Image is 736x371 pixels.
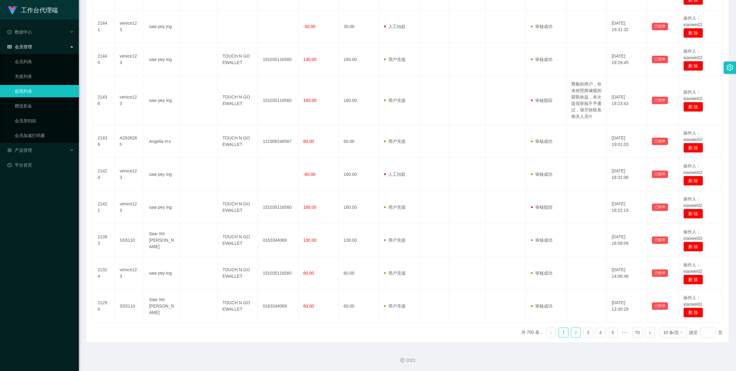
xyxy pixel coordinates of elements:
span: 用户充值 [384,98,406,103]
a: 工作台代理端 [7,7,58,12]
td: Angelia H o [144,125,181,158]
div: 2021 [84,357,731,364]
button: 已锁单 [652,236,668,244]
td: venice123 [115,158,144,191]
a: 会员列表 [15,55,74,68]
td: 130.00 [339,224,379,257]
button: 已锁单 [652,97,668,104]
span: 用户充值 [384,57,406,62]
button: 删 除 [683,143,703,153]
td: Saw Yet [PERSON_NAME] [144,290,181,323]
td: TOUCH N GO EWALLET [217,76,258,125]
span: -30.00 [303,24,316,29]
a: 70 [633,328,642,337]
td: venice123 [115,76,144,125]
td: 0163344069 [258,224,298,257]
i: 图标: copyright [400,358,405,362]
td: saw pey ing [144,158,181,191]
td: TOUCH N GO EWALLET [217,125,258,158]
span: 操作人：xiaowei02 [683,229,702,241]
button: 已锁单 [652,56,668,63]
span: 人工扣款 [384,24,406,29]
span: 用户充值 [384,271,406,276]
i: 图标: right [648,331,652,335]
td: venice123 [115,191,144,224]
td: 121908246567 [258,125,298,158]
td: SS5110 [115,290,144,323]
td: saw pey ing [144,43,181,76]
span: 人工扣款 [384,172,406,177]
span: 会员管理 [7,44,32,49]
a: 赠送彩金 [15,100,74,112]
td: 21393 [93,224,115,257]
td: 151035116560 [258,257,298,290]
h1: 工作台代理端 [21,0,58,20]
i: 图标: table [7,45,12,49]
td: Saw Yet [PERSON_NAME] [144,224,181,257]
td: 160.00 [339,191,379,224]
td: 21436 [93,125,115,158]
li: 4 [596,328,605,337]
td: 21441 [93,10,115,43]
a: 图标: dashboard平台首页 [7,159,74,171]
a: 5 [608,328,617,337]
button: 已锁单 [652,171,668,178]
span: 操作人：xiaowei02 [683,262,702,274]
span: 60.00 [303,271,314,276]
li: 5 [608,328,618,337]
button: 已锁单 [652,302,668,310]
span: 160.00 [303,98,317,103]
span: ••• [620,328,630,337]
span: 操作人：xiaowei02 [683,16,702,27]
img: logo.9652507e.png [7,6,17,15]
a: 提现列表 [15,85,74,97]
span: 审核成功 [531,238,552,243]
span: 用户充值 [384,139,406,144]
li: 下一页 [645,328,655,337]
span: 审核成功 [531,57,552,62]
td: venice123 [115,43,144,76]
div: 跳至 页 [689,328,722,337]
td: 尊敬的用户，你未按照商城规则获取收益，本次提现审核不予通过，请尽快联系相关人员!!! [566,76,607,125]
td: venice123 [115,10,144,43]
td: [DATE] 19:31:32 [607,10,647,43]
span: 操作人：xiaowei02 [683,295,702,307]
span: 审核成功 [531,139,552,144]
button: 删 除 [683,28,703,38]
button: 删 除 [683,242,703,252]
span: 审核驳回 [531,205,552,210]
td: TOUCH N GO EWALLET [217,191,258,224]
td: SS5110 [115,224,144,257]
span: 160.00 [303,205,317,210]
td: saw pey ing [144,191,181,224]
a: 1 [559,328,568,337]
td: 160.00 [339,76,379,125]
a: 充值列表 [15,70,74,83]
td: 60.00 [339,290,379,323]
span: 用户充值 [384,238,406,243]
li: 1 [559,328,568,337]
td: 21324 [93,257,115,290]
td: [DATE] 16:58:09 [607,224,647,257]
i: 图标: down [679,331,683,335]
span: 审核成功 [531,24,552,29]
i: 图标: appstore-o [7,148,12,152]
td: 21421 [93,191,115,224]
li: 2 [571,328,581,337]
td: [DATE] 19:01:03 [607,125,647,158]
a: 会员加减打码量 [15,129,74,142]
li: 共 700 条， [521,328,544,337]
td: venice123 [115,257,144,290]
li: 向后 5 页 [620,328,630,337]
td: 160.00 [339,43,379,76]
span: 操作人：xiaowei02 [683,49,702,60]
td: TOUCH N GO EWALLET [217,224,258,257]
span: 用户充值 [384,304,406,308]
td: 60.00 [339,125,379,158]
span: 审核驳回 [531,98,552,103]
td: 21440 [93,43,115,76]
button: 删 除 [683,176,703,186]
td: 151035116560 [258,191,298,224]
td: 60.00 [339,257,379,290]
a: 会员加扣款 [15,115,74,127]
